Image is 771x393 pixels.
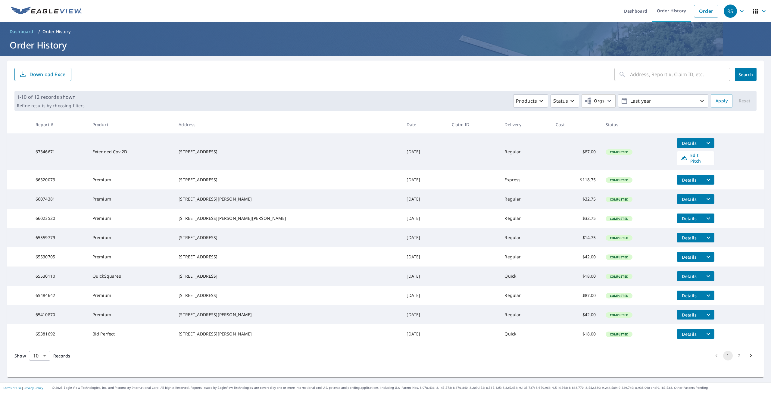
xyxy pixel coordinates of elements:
[7,27,764,36] nav: breadcrumb
[551,247,601,267] td: $42.00
[179,215,397,221] div: [STREET_ADDRESS][PERSON_NAME][PERSON_NAME]
[677,175,702,185] button: detailsBtn-66320073
[88,305,174,324] td: Premium
[606,150,632,154] span: Completed
[702,214,714,223] button: filesDropdownBtn-66023520
[677,138,702,148] button: detailsBtn-67346671
[735,68,757,81] button: Search
[677,252,702,262] button: detailsBtn-65530705
[680,312,698,318] span: Details
[3,386,22,390] a: Terms of Use
[38,28,40,35] li: /
[584,97,604,105] span: Orgs
[88,228,174,247] td: Premium
[694,5,718,17] a: Order
[735,351,744,360] button: Go to page 2
[179,331,397,337] div: [STREET_ADDRESS][PERSON_NAME]
[677,291,702,300] button: detailsBtn-65484642
[179,149,397,155] div: [STREET_ADDRESS]
[551,305,601,324] td: $42.00
[500,133,551,170] td: Regular
[11,7,82,16] img: EV Logo
[179,196,397,202] div: [STREET_ADDRESS][PERSON_NAME]
[31,170,88,189] td: 66320073
[52,385,768,390] p: © 2025 Eagle View Technologies, Inc. and Pictometry International Corp. All Rights Reserved. Repo...
[500,305,551,324] td: Regular
[88,286,174,305] td: Premium
[740,72,752,77] span: Search
[500,247,551,267] td: Regular
[680,140,698,146] span: Details
[31,133,88,170] td: 67346671
[14,353,26,359] span: Show
[746,351,756,360] button: Go to next page
[681,152,710,164] span: Edit Pitch
[702,138,714,148] button: filesDropdownBtn-67346671
[711,351,757,360] nav: pagination navigation
[680,331,698,337] span: Details
[606,255,632,259] span: Completed
[551,324,601,344] td: $18.00
[14,68,71,81] button: Download Excel
[500,267,551,286] td: Quick
[402,133,447,170] td: [DATE]
[606,178,632,182] span: Completed
[31,286,88,305] td: 65484642
[618,94,708,108] button: Last year
[716,97,728,105] span: Apply
[680,177,698,183] span: Details
[23,386,43,390] a: Privacy Policy
[42,29,71,35] p: Order History
[677,233,702,242] button: detailsBtn-65559779
[31,305,88,324] td: 65410870
[7,39,764,51] h1: Order History
[677,194,702,204] button: detailsBtn-66074381
[31,228,88,247] td: 65559779
[500,324,551,344] td: Quick
[551,267,601,286] td: $18.00
[601,116,672,133] th: Status
[724,5,737,18] div: RS
[402,267,447,286] td: [DATE]
[10,29,33,35] span: Dashboard
[606,294,632,298] span: Completed
[17,103,85,108] p: Refine results by choosing filters
[3,386,43,390] p: |
[500,189,551,209] td: Regular
[500,170,551,189] td: Express
[606,313,632,317] span: Completed
[88,189,174,209] td: Premium
[711,94,732,108] button: Apply
[551,170,601,189] td: $118.75
[702,329,714,339] button: filesDropdownBtn-65381692
[179,292,397,298] div: [STREET_ADDRESS]
[516,97,537,104] p: Products
[551,189,601,209] td: $32.75
[402,247,447,267] td: [DATE]
[402,305,447,324] td: [DATE]
[402,170,447,189] td: [DATE]
[179,254,397,260] div: [STREET_ADDRESS]
[402,189,447,209] td: [DATE]
[551,209,601,228] td: $32.75
[31,189,88,209] td: 66074381
[630,66,730,83] input: Address, Report #, Claim ID, etc.
[680,254,698,260] span: Details
[402,286,447,305] td: [DATE]
[500,209,551,228] td: Regular
[702,194,714,204] button: filesDropdownBtn-66074381
[680,235,698,241] span: Details
[702,271,714,281] button: filesDropdownBtn-65530110
[606,217,632,221] span: Completed
[723,351,733,360] button: page 1
[402,209,447,228] td: [DATE]
[500,228,551,247] td: Regular
[702,291,714,300] button: filesDropdownBtn-65484642
[582,94,616,108] button: Orgs
[702,175,714,185] button: filesDropdownBtn-66320073
[551,133,601,170] td: $87.00
[88,170,174,189] td: Premium
[677,214,702,223] button: detailsBtn-66023520
[606,197,632,201] span: Completed
[702,252,714,262] button: filesDropdownBtn-65530705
